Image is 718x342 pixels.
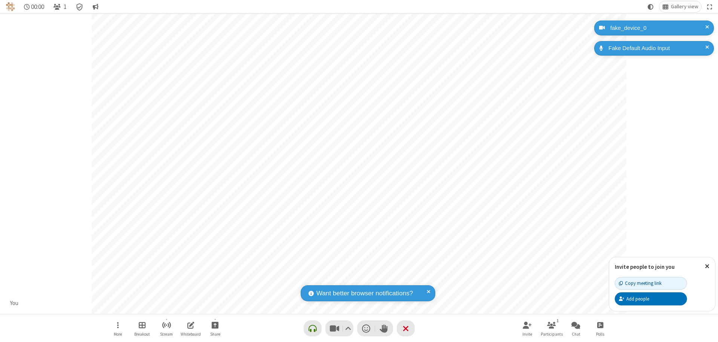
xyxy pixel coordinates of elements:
[6,2,15,11] img: QA Selenium DO NOT DELETE OR CHANGE
[699,257,715,276] button: Close popover
[155,318,178,339] button: Start streaming
[572,332,580,336] span: Chat
[606,44,708,53] div: Fake Default Audio Input
[179,318,202,339] button: Open shared whiteboard
[325,320,353,336] button: Stop video (⌘+Shift+V)
[50,1,70,12] button: Open participant list
[645,1,657,12] button: Using system theme
[204,318,226,339] button: Start sharing
[73,1,87,12] div: Meeting details Encryption enabled
[375,320,393,336] button: Raise hand
[64,3,67,10] span: 1
[541,332,563,336] span: Participants
[615,263,675,270] label: Invite people to join you
[589,318,611,339] button: Open poll
[304,320,322,336] button: Connect your audio
[522,332,532,336] span: Invite
[31,3,44,10] span: 00:00
[134,332,150,336] span: Breakout
[131,318,153,339] button: Manage Breakout Rooms
[704,1,715,12] button: Fullscreen
[181,332,201,336] span: Whiteboard
[619,280,662,287] div: Copy meeting link
[107,318,129,339] button: Open menu
[114,332,122,336] span: More
[659,1,701,12] button: Change layout
[565,318,587,339] button: Open chat
[210,332,220,336] span: Share
[540,318,563,339] button: Open participant list
[671,4,698,10] span: Gallery view
[89,1,101,12] button: Conversation
[608,24,708,32] div: fake_device_0
[615,292,687,305] button: Add people
[516,318,538,339] button: Invite participants (⌘+Shift+I)
[397,320,415,336] button: End or leave meeting
[596,332,604,336] span: Polls
[7,299,21,308] div: You
[316,289,413,298] span: Want better browser notifications?
[343,320,353,336] button: Video setting
[555,317,561,324] div: 1
[357,320,375,336] button: Send a reaction
[615,277,687,290] button: Copy meeting link
[21,1,47,12] div: Timer
[160,332,173,336] span: Stream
